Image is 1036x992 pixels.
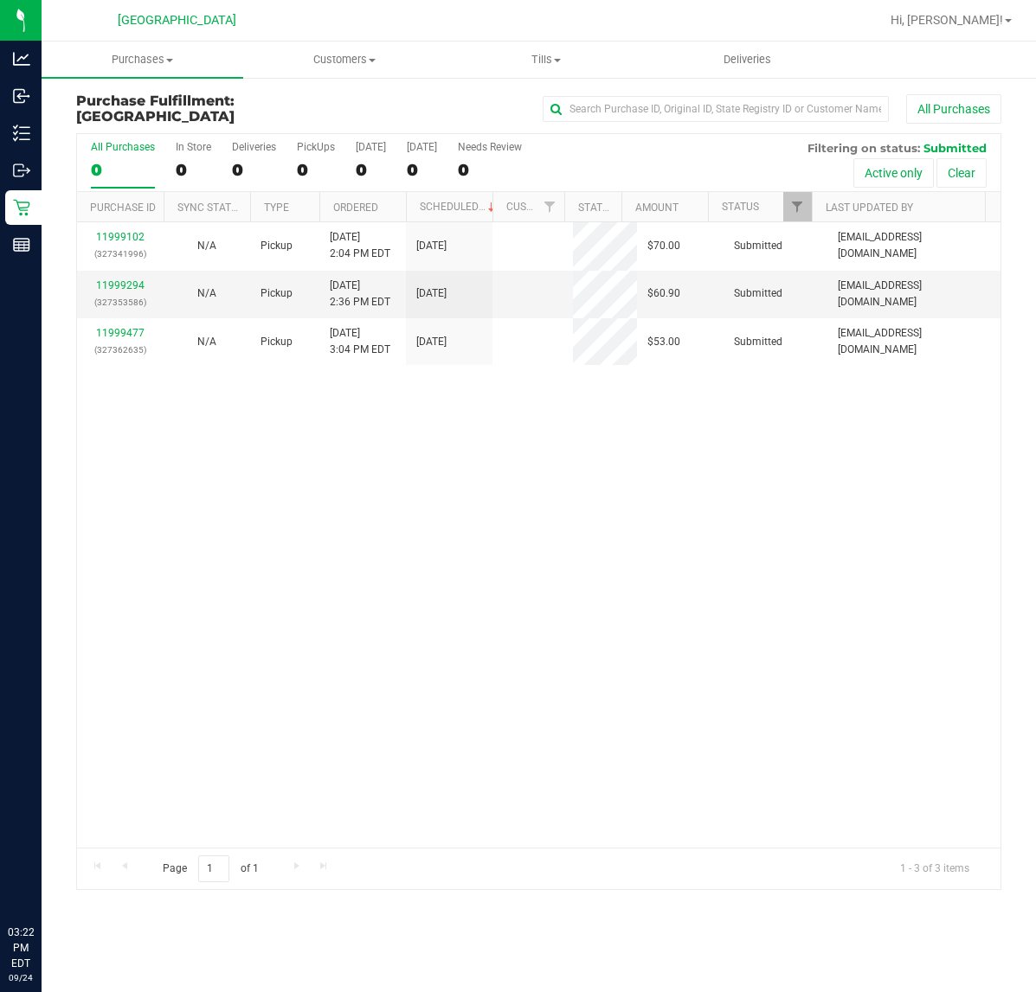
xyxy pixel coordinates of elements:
a: 11999294 [96,279,145,291]
span: Filtering on status: [808,141,920,155]
p: (327341996) [87,246,153,262]
a: 11999477 [96,327,145,339]
div: 0 [458,160,522,180]
inline-svg: Outbound [13,162,30,179]
div: 0 [176,160,211,180]
div: 0 [297,160,335,180]
span: Submitted [734,334,782,350]
h3: Purchase Fulfillment: [76,93,384,124]
span: Tills [446,52,646,67]
span: [DATE] 2:04 PM EDT [330,229,390,262]
inline-svg: Retail [13,199,30,216]
span: [EMAIL_ADDRESS][DOMAIN_NAME] [838,325,990,358]
span: [DATE] 2:36 PM EDT [330,278,390,310]
p: (327353586) [87,294,153,310]
inline-svg: Inbound [13,87,30,105]
a: 11999102 [96,231,145,243]
div: Deliveries [232,141,276,153]
span: Page of 1 [148,855,273,882]
a: Sync Status [177,202,244,214]
div: All Purchases [91,141,155,153]
div: 0 [232,160,276,180]
span: Deliveries [700,52,795,67]
a: Customers [243,42,445,78]
button: Active only [853,158,934,188]
button: N/A [197,334,216,350]
button: Clear [936,158,987,188]
span: Not Applicable [197,240,216,252]
a: Status [722,201,759,213]
div: 0 [91,160,155,180]
span: 1 - 3 of 3 items [886,855,983,881]
span: Submitted [734,285,782,302]
span: $60.90 [647,285,680,302]
span: [GEOGRAPHIC_DATA] [76,108,235,125]
a: Amount [635,202,679,214]
a: Deliveries [647,42,848,78]
span: [DATE] [416,285,447,302]
button: All Purchases [906,94,1001,124]
span: Customers [244,52,444,67]
span: Pickup [261,238,293,254]
a: Filter [783,192,812,221]
div: 0 [356,160,386,180]
span: [EMAIL_ADDRESS][DOMAIN_NAME] [838,278,990,310]
span: Pickup [261,285,293,302]
p: 03:22 PM EDT [8,925,34,971]
p: 09/24 [8,971,34,984]
span: Pickup [261,334,293,350]
div: [DATE] [407,141,437,153]
span: Hi, [PERSON_NAME]! [891,13,1003,27]
a: Scheduled [420,201,499,213]
div: In Store [176,141,211,153]
a: Last Updated By [826,202,913,214]
span: [DATE] [416,334,447,350]
button: N/A [197,238,216,254]
input: 1 [198,855,229,882]
span: Not Applicable [197,336,216,348]
button: N/A [197,285,216,302]
p: (327362635) [87,342,153,358]
inline-svg: Reports [13,236,30,253]
div: PickUps [297,141,335,153]
input: Search Purchase ID, Original ID, State Registry ID or Customer Name... [543,96,889,122]
span: Purchases [42,52,243,67]
span: $70.00 [647,238,680,254]
a: State Registry ID [578,202,669,214]
a: Ordered [333,202,378,214]
div: Needs Review [458,141,522,153]
a: Filter [536,192,564,221]
span: Submitted [734,238,782,254]
div: 0 [407,160,437,180]
span: $53.00 [647,334,680,350]
a: Purchases [42,42,243,78]
inline-svg: Inventory [13,125,30,142]
span: [DATE] 3:04 PM EDT [330,325,390,358]
inline-svg: Analytics [13,50,30,67]
a: Tills [445,42,647,78]
span: [DATE] [416,238,447,254]
span: [GEOGRAPHIC_DATA] [118,13,236,28]
a: Type [264,202,289,214]
iframe: Resource center [17,854,69,906]
span: [EMAIL_ADDRESS][DOMAIN_NAME] [838,229,990,262]
a: Purchase ID [90,202,156,214]
span: Submitted [923,141,987,155]
div: [DATE] [356,141,386,153]
span: Not Applicable [197,287,216,299]
a: Customer [506,201,560,213]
